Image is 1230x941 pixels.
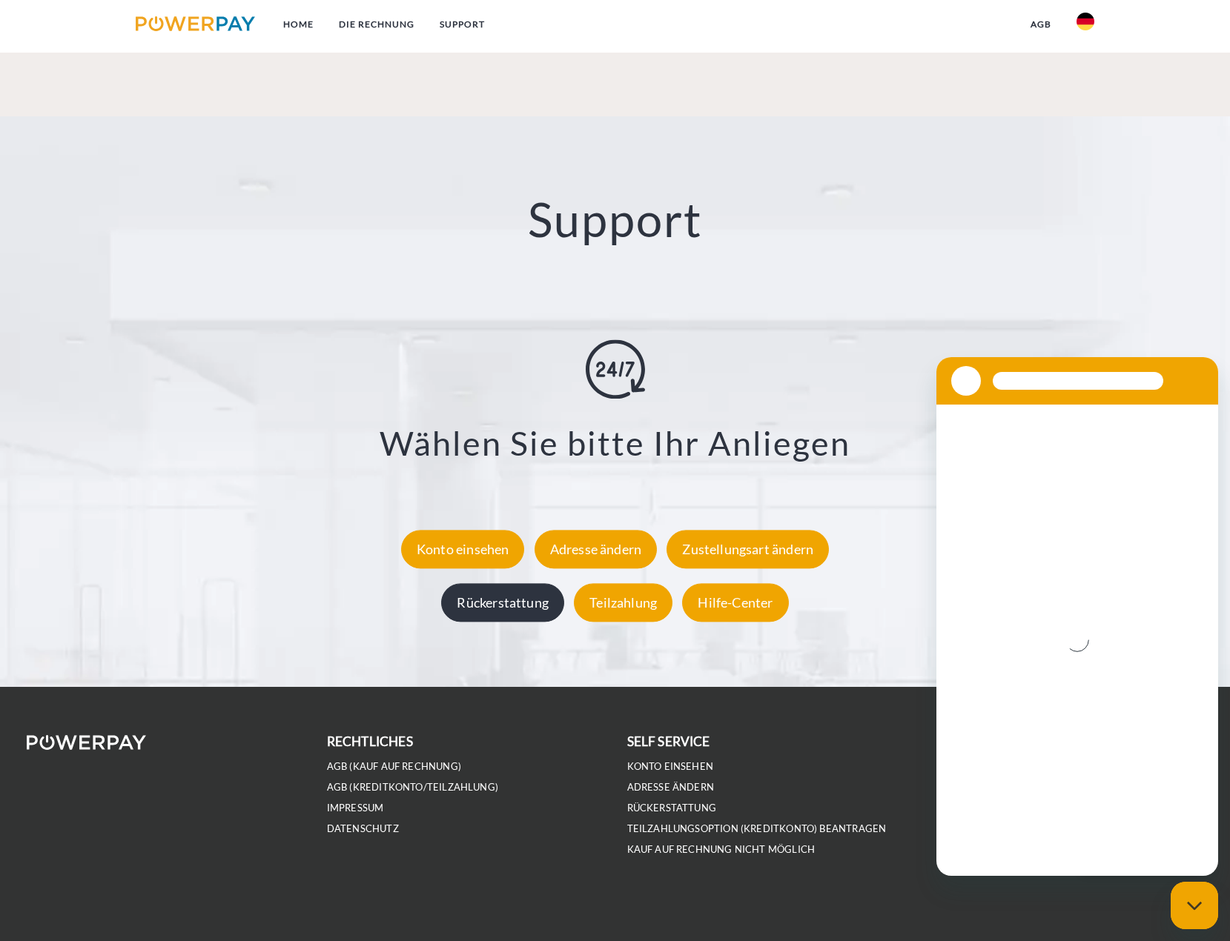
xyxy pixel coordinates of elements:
[401,530,525,568] div: Konto einsehen
[678,594,792,611] a: Hilfe-Center
[441,583,564,622] div: Rückerstattung
[535,530,658,568] div: Adresse ändern
[327,734,413,749] b: rechtliches
[627,822,887,835] a: Teilzahlungsoption (KREDITKONTO) beantragen
[397,541,529,557] a: Konto einsehen
[136,16,255,31] img: logo-powerpay.svg
[570,594,676,611] a: Teilzahlung
[80,422,1150,464] h3: Wählen Sie bitte Ihr Anliegen
[327,822,399,835] a: DATENSCHUTZ
[1077,13,1094,30] img: de
[936,357,1218,876] iframe: Messaging-Fenster
[531,541,661,557] a: Adresse ändern
[326,11,427,38] a: DIE RECHNUNG
[427,11,497,38] a: SUPPORT
[62,190,1168,249] h2: Support
[627,760,714,773] a: Konto einsehen
[574,583,672,622] div: Teilzahlung
[627,781,715,794] a: Adresse ändern
[327,802,384,814] a: IMPRESSUM
[27,735,146,750] img: logo-powerpay-white.svg
[586,339,645,399] img: online-shopping.svg
[627,802,717,814] a: Rückerstattung
[627,843,816,856] a: Kauf auf Rechnung nicht möglich
[667,530,829,568] div: Zustellungsart ändern
[1018,11,1064,38] a: agb
[1171,882,1218,929] iframe: Schaltfläche zum Öffnen des Messaging-Fensters
[327,781,498,794] a: AGB (Kreditkonto/Teilzahlung)
[437,594,568,611] a: Rückerstattung
[627,734,710,749] b: self service
[663,541,833,557] a: Zustellungsart ändern
[271,11,326,38] a: Home
[682,583,788,622] div: Hilfe-Center
[327,760,461,773] a: AGB (Kauf auf Rechnung)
